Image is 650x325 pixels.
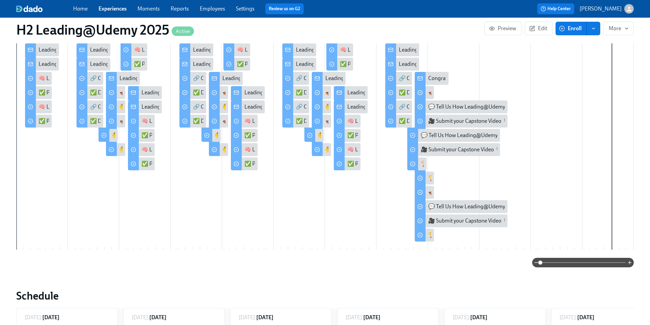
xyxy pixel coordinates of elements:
div: 🏆 Celebrate your Success! [428,231,491,239]
div: Leading@Udemy: Week 2 [90,46,150,54]
button: [PERSON_NAME] [580,4,634,14]
div: ✅ Put Your Decision-Making Skills into Practice [39,89,149,96]
div: 🤔 Reflect [201,129,221,142]
span: Work Email [504,217,510,225]
button: Review us on G2 [265,3,304,14]
p: [DATE] [453,314,469,321]
div: 🧠 Learn: Key Strategies for Leading Through Change [231,143,258,156]
div: 🎥 Submit your Capstone Video [407,143,500,156]
div: 🧠 Learn: Cross-Functional Collaboration Skills to Drive Impact [347,117,493,125]
button: Help Center [537,3,574,14]
div: Leading@Udemy: Week 1 [25,43,59,56]
a: Experiences [99,5,127,12]
div: 💬 Tell Us How Leading@Udemy Impacted You! [415,200,507,213]
div: Congratulations! You've completed the Final Priority Skill! [415,72,449,85]
div: ✅ Do: Continue Practicing Your Skills [399,117,486,125]
div: 💬 Tell Us How Leading@Udemy Impacted You! [428,103,540,111]
div: 🔗 Connect: Group Coaching Session #1 [90,103,183,111]
div: ✅ Put Your Decision-Making Skills into Practice [25,115,52,128]
div: 🎥 Submit your Capstone Video [415,214,507,227]
div: 🚀 Track Your Progress: Decision Making Post Skills Survey [106,86,125,99]
p: [DATE] [346,314,362,321]
div: 🧠 Learn: Key Strategies for Leading Through Change [244,146,369,153]
div: 🏆 Celebrate your Success! [407,157,427,170]
div: 🤔 Reflect [222,146,246,153]
div: Leading@Udemy: Week 2 [77,58,111,71]
div: ✅ Do: Continue Practicing Your Skills [193,117,280,125]
div: 💬 Tell Us How Leading@Udemy Impacted You! [407,129,500,142]
div: ✅ Put Your Coaching Skills into Practice [128,129,155,142]
div: 🚀 Track Your Progress: Cross- Functional Collaboration Post Skills Survey [428,189,599,196]
div: 🤔 Reflect [304,129,324,142]
div: Leading@Udemy: Week 3 [128,100,162,113]
div: 🏆 Celebrate your Success! [421,160,483,168]
div: ✅ Do: Continue Practicing Your Skills [179,115,206,128]
div: 🔗 Connect: Group Coaching Session #2 [179,100,206,113]
div: 🧠 Learn: Mastering Decision Making [39,103,126,111]
div: 🤔 Reflect [99,129,118,142]
div: 🔗 Connect: Group Coaching Session #3 [282,72,309,85]
div: 🧠 Learn: Mastering Decision Making [39,75,126,82]
div: 🤔 Reflect [112,132,136,139]
h6: [DATE] [470,314,487,321]
div: 💬 Tell Us How Leading@Udemy Impacted You! [428,203,540,210]
div: 🎥 Submit your Capstone Video [415,115,507,128]
div: 🚀 Track Your Progress: Change Leadership Post Skills Survey [312,115,331,128]
div: Leading@Udemy: Week 4 [193,46,253,54]
div: 🤔 Reflect [312,100,331,113]
div: 🧠 Learn: Cross-Functional Collaboration Skills to Drive Impact [334,143,361,156]
div: 🚀 Track Your Progress: Cross- Functional Collaboration Post Skills Survey [415,86,434,99]
div: Leading@Udemy: Skill 2 Sprint Complete! [222,75,319,82]
div: 🎥 Submit your Capstone Video [421,146,494,153]
div: ✅ Put Your Cross-Functional Collaboration Skills into Practice [340,60,484,68]
div: 🧠 Learn: Mastering Decision Making [25,72,52,85]
div: 🚀 Track Your Progress: Change Leadership Post Skills Survey [325,117,468,125]
div: 🧠 Learn: Developing Your Coaching Mindset [128,115,155,128]
div: 🧠 Learn: Key Strategies for Leading Through Change [244,117,369,125]
div: 🔗 Connect: Group Coaching Session #2 [193,75,286,82]
div: Leading@Udemy: Week 8 [399,60,459,68]
div: 🧠 Learn: Cross-Functional Collaboration Skills to Drive Impact [326,43,353,56]
div: 🧠 Learn: Cross-Functional Collaboration Skills to Drive Impact [334,115,361,128]
div: 🤔 Reflect [325,103,349,111]
div: 🧠 Learn: Key Strategies for Leading Through Change [231,115,258,128]
div: 🧠 Learn: Cross-Functional Collaboration Skills to Drive Impact [347,146,493,153]
div: Leading@Udemy: Week 8 [385,43,419,56]
div: 🔗 Connect: Group Coaching Session #2 [179,72,206,85]
div: 🧠 Learn: Developing Your Coaching Mindset [128,143,155,156]
div: ✅ Put Your Change Leadership Skills into Practice [237,60,353,68]
div: 🚀 Track Your Progress: Change Leadership Post Skills Survey [325,89,468,96]
div: 🤔 Reflect [312,143,331,156]
div: 🚀 Track Your Progress: Decision Making Post Skills Survey [120,89,255,96]
a: Moments [137,5,160,12]
div: 🧠 Learn: Key Strategies for Leading Through Change [237,46,361,54]
div: Leading@Udemy: Week 7 [334,86,368,99]
div: 🤔 Reflect [106,143,125,156]
span: Edit [530,25,547,32]
div: Leading@Udemy: Week 1 [39,60,98,68]
a: Home [73,5,88,12]
div: ✅ Do: Continue Practicing Your Skills [282,115,309,128]
div: Congratulations! You've completed the Final Priority Skill! [428,75,561,82]
div: ✅ Do: Continue Practicing Your Skills [77,115,103,128]
div: ✅ Do: Continue Practicing Your Skills [90,117,177,125]
div: 💬 Tell Us How Leading@Udemy Impacted You! [421,132,532,139]
div: 🧠 Learn: Key Strategies for Leading Through Change [223,43,250,56]
div: 🚀 Track Your Progress: Decision Making Post Skills Survey [106,115,125,128]
button: enroll [587,22,600,35]
div: ✅ Put Your Decision-Making Skills into Practice [39,117,149,125]
div: ✅ Do: Continue Practicing Your Skills [385,86,412,99]
p: [DATE] [239,314,255,321]
a: Edit [525,22,553,35]
div: Leading@Udemy: Week 4 [179,43,214,56]
h6: [DATE] [256,314,274,321]
p: [DATE] [25,314,41,321]
div: Leading@Udemy: Week 7 [347,103,407,111]
div: 🎥 Submit your Capstone Video [428,217,501,225]
div: 🚀 Track Your Progress: Decision Making Post Skills Survey [120,117,255,125]
p: [DATE] [132,314,148,321]
a: Employees [200,5,225,12]
div: 🔗 Connect: Group Coaching Session #3 [282,100,309,113]
div: 🤔 Reflect [318,132,342,139]
span: Work Email [504,117,510,125]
